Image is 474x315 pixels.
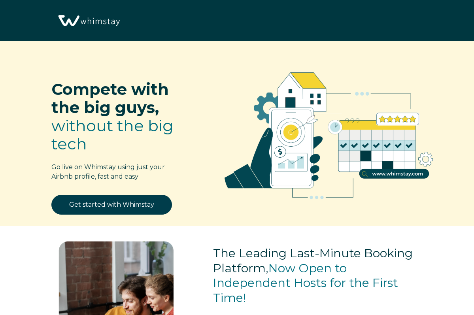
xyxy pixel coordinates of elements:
span: Compete with the big guys, [51,79,169,117]
span: The Leading Last-Minute Booking Platform, [213,246,413,275]
span: without the big tech [51,116,174,153]
span: Now Open to Independent Hosts for the First Time! [213,261,398,305]
img: RBO Ilustrations-02 [208,53,450,212]
span: Go live on Whimstay using just your Airbnb profile, fast and easy [51,163,165,180]
img: Whimstay Logo-02 1 [55,4,122,38]
a: Get started with Whimstay [51,195,172,215]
